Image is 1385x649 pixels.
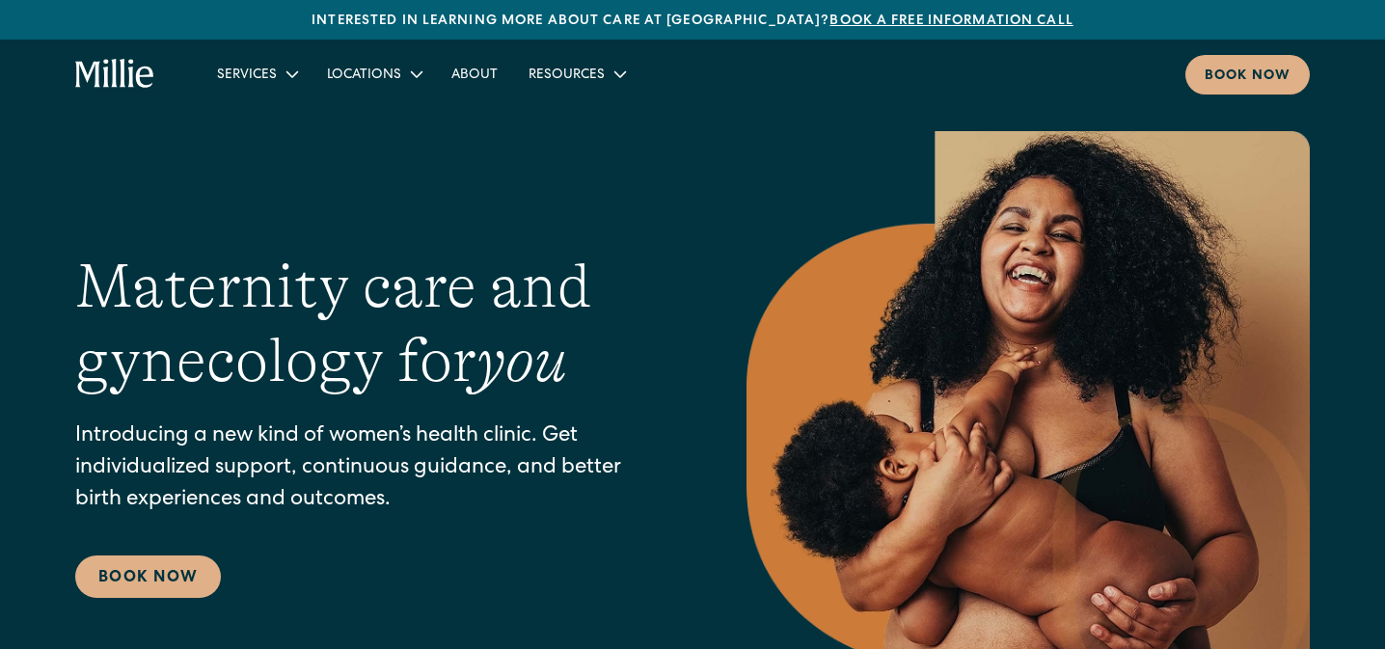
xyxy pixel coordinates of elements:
[217,66,277,86] div: Services
[529,66,605,86] div: Resources
[202,58,312,90] div: Services
[312,58,436,90] div: Locations
[476,326,567,395] em: you
[327,66,401,86] div: Locations
[75,59,155,90] a: home
[75,250,669,398] h1: Maternity care and gynecology for
[436,58,513,90] a: About
[75,421,669,517] p: Introducing a new kind of women’s health clinic. Get individualized support, continuous guidance,...
[513,58,639,90] div: Resources
[829,14,1073,28] a: Book a free information call
[1205,67,1290,87] div: Book now
[75,555,221,598] a: Book Now
[1185,55,1310,95] a: Book now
